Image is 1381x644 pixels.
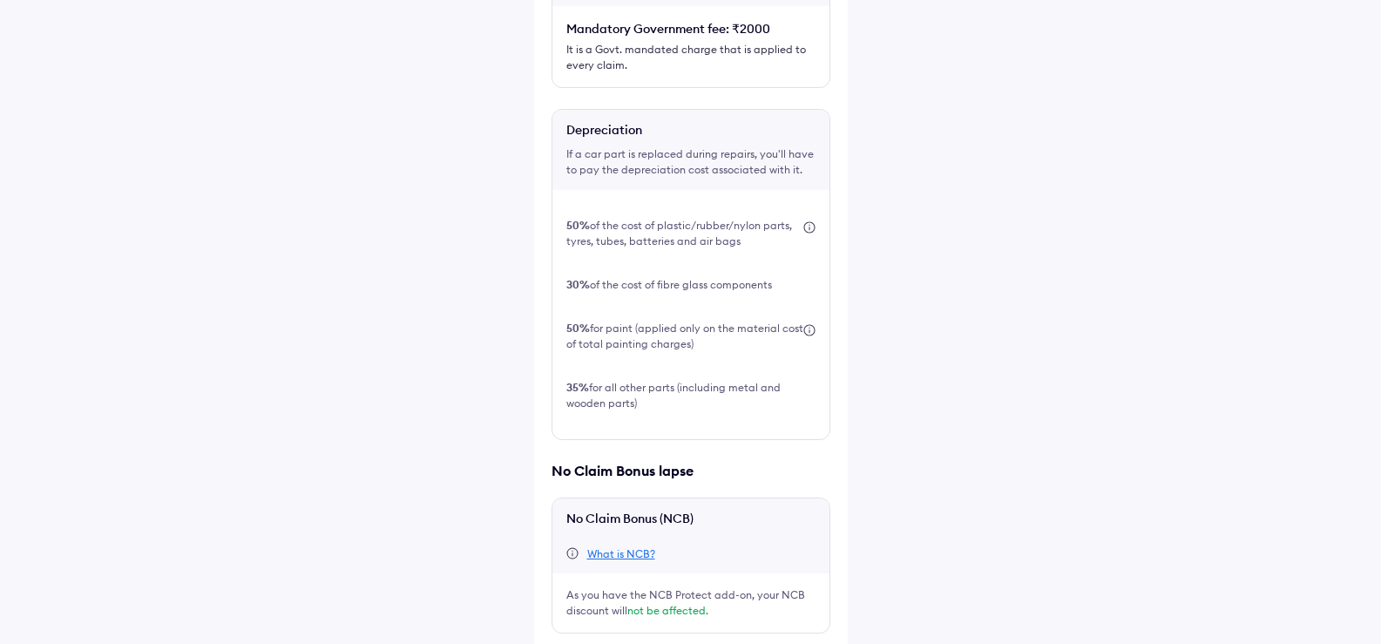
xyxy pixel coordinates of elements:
div: for paint (applied only on the material cost of total painting charges) [566,321,803,352]
div: No Claim Bonus lapse [552,461,830,480]
img: icon [803,324,816,336]
div: It is a Govt. mandated charge that is applied to every claim. [566,42,816,73]
div: As you have the NCB Protect add-on, your NCB discount will [566,587,816,619]
b: 50% [566,322,590,335]
img: icon [803,221,816,234]
div: for all other parts (including metal and wooden parts) [566,380,816,411]
div: of the cost of plastic/rubber/nylon parts, tyres, tubes, batteries and air bags [566,218,803,249]
b: 30% [566,278,590,291]
b: 50% [566,219,590,232]
div: Mandatory Government fee: ₹2000 [566,20,816,37]
div: of the cost of fibre glass components [566,277,772,293]
span: not be affected. [627,604,708,617]
b: 35% [566,381,589,394]
div: What is NCB? [587,547,655,561]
